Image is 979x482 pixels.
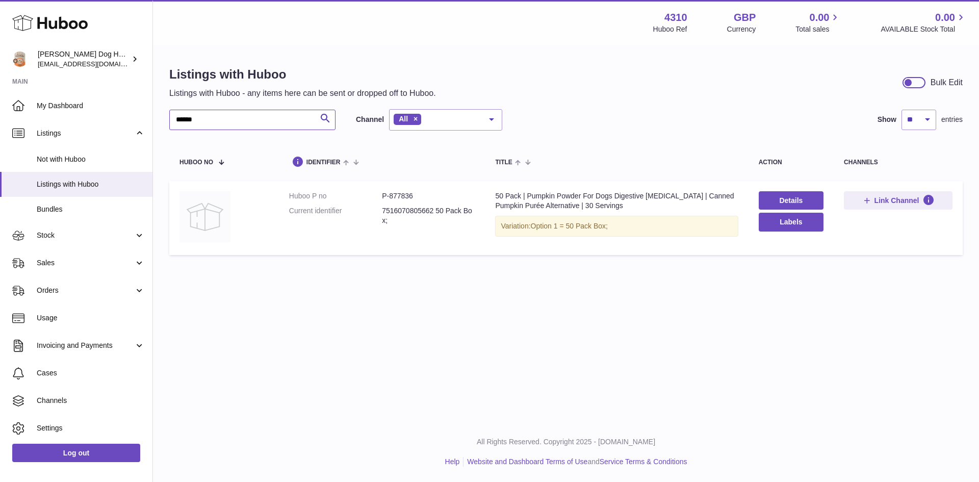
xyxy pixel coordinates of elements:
div: Currency [727,24,756,34]
img: 50 Pack | Pumpkin Powder For Dogs Digestive Prebiotic | Canned Pumpkin Purée Alternative | 30 Ser... [179,191,230,242]
span: identifier [306,159,341,166]
dt: Huboo P no [289,191,382,201]
span: Channels [37,396,145,405]
span: AVAILABLE Stock Total [881,24,967,34]
li: and [463,457,687,467]
a: Website and Dashboard Terms of Use [467,458,587,466]
span: [EMAIL_ADDRESS][DOMAIN_NAME] [38,60,150,68]
span: Listings [37,129,134,138]
div: Variation: [495,216,738,237]
span: Option 1 = 50 Pack Box; [531,222,608,230]
img: internalAdmin-4310@internal.huboo.com [12,52,28,67]
span: My Dashboard [37,101,145,111]
strong: 4310 [664,11,687,24]
p: Listings with Huboo - any items here can be sent or dropped off to Huboo. [169,88,436,99]
span: Bundles [37,205,145,214]
span: Invoicing and Payments [37,341,134,350]
span: Settings [37,423,145,433]
div: [PERSON_NAME] Dog House [38,49,130,69]
span: All [399,115,408,123]
span: Huboo no [179,159,213,166]
span: Link Channel [874,196,919,205]
a: Details [759,191,823,210]
button: Labels [759,213,823,231]
span: 0.00 [810,11,830,24]
a: 0.00 AVAILABLE Stock Total [881,11,967,34]
dd: P-877836 [382,191,475,201]
div: Huboo Ref [653,24,687,34]
div: channels [844,159,952,166]
span: Orders [37,286,134,295]
span: title [495,159,512,166]
button: Link Channel [844,191,952,210]
span: Sales [37,258,134,268]
label: Show [878,115,896,124]
dt: Current identifier [289,206,382,225]
strong: GBP [734,11,756,24]
div: action [759,159,823,166]
a: 0.00 Total sales [795,11,841,34]
dd: 7516070805662 50 Pack Box; [382,206,475,225]
p: All Rights Reserved. Copyright 2025 - [DOMAIN_NAME] [161,437,971,447]
span: Cases [37,368,145,378]
span: Stock [37,231,134,240]
span: Not with Huboo [37,155,145,164]
h1: Listings with Huboo [169,66,436,83]
span: Usage [37,313,145,323]
a: Help [445,458,460,466]
span: 0.00 [935,11,955,24]
span: Total sales [795,24,841,34]
label: Channel [356,115,384,124]
span: Listings with Huboo [37,180,145,189]
span: entries [941,115,963,124]
div: Bulk Edit [931,77,963,88]
div: 50 Pack | Pumpkin Powder For Dogs Digestive [MEDICAL_DATA] | Canned Pumpkin Purée Alternative | 3... [495,191,738,211]
a: Service Terms & Conditions [600,458,687,466]
a: Log out [12,444,140,462]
